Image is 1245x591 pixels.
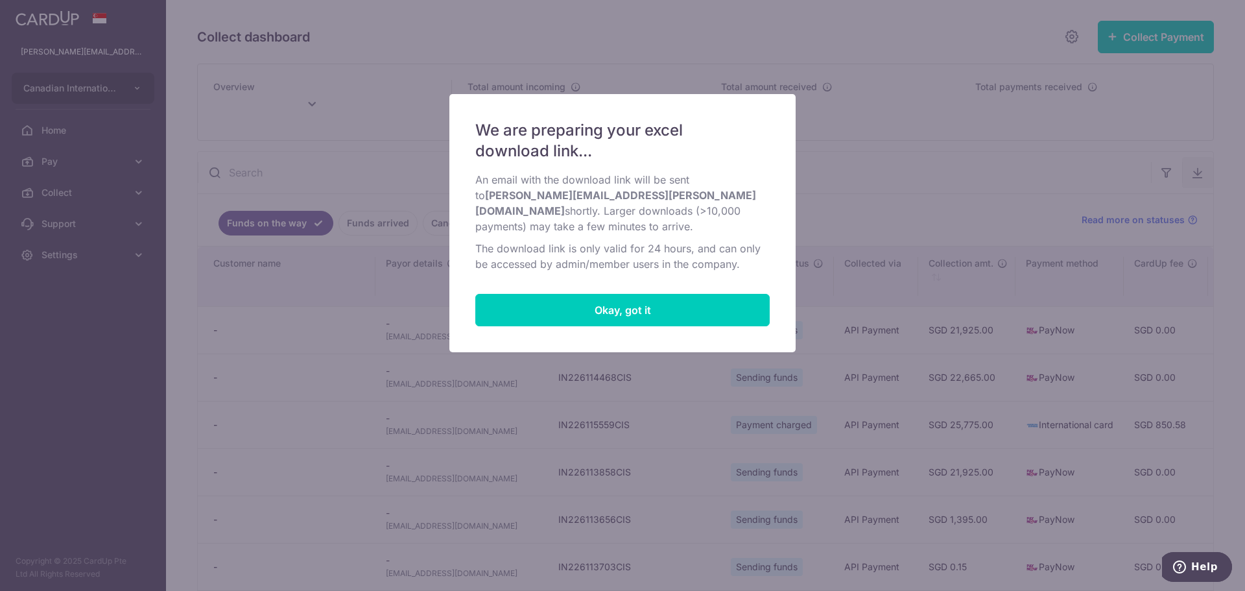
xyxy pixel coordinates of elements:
[1162,552,1232,585] iframe: Opens a widget where you can find more information
[475,294,770,326] button: Close
[475,120,754,162] span: We are preparing your excel download link...
[29,9,56,21] span: Help
[475,189,756,217] b: [PERSON_NAME][EMAIL_ADDRESS][PERSON_NAME][DOMAIN_NAME]
[475,241,770,272] p: The download link is only valid for 24 hours, and can only be accessed by admin/member users in t...
[475,172,770,234] p: An email with the download link will be sent to shortly. Larger downloads (>10,000 payments) may ...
